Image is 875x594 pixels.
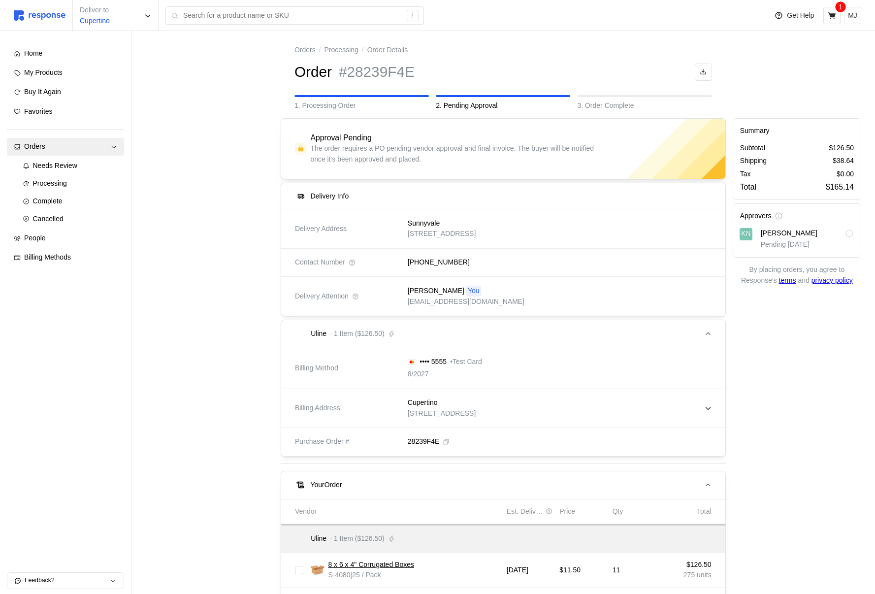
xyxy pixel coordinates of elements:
p: 275 units [665,570,711,581]
p: Cupertino [408,397,438,408]
p: Get Help [787,10,814,21]
a: Needs Review [16,157,124,175]
p: Feedback? [25,576,110,585]
p: · 1 Item ($126.50) [330,329,385,339]
span: Delivery Address [295,224,347,234]
a: Complete [16,193,124,210]
p: MJ [848,10,857,21]
button: Uline· 1 Item ($126.50) [281,320,725,348]
span: Purchase Order # [295,436,350,447]
button: YourOrder [281,471,725,499]
p: Total [740,181,756,193]
a: 8 x 6 x 4" Corrugated Boxes [328,560,414,570]
p: • Test Card [450,357,482,367]
p: By placing orders, you agree to Response's and [733,264,861,286]
input: Search for a product name or SKU [183,7,401,25]
button: Feedback? [7,573,124,589]
p: / [319,45,321,56]
a: privacy policy [811,276,853,284]
p: $11.50 [559,565,605,576]
div: Orders [24,141,107,152]
p: Price [559,506,575,517]
span: Delivery Attention [295,291,349,302]
button: Get Help [769,6,820,25]
p: •••• 5555 [420,357,447,367]
p: [STREET_ADDRESS] [408,229,476,239]
span: | 25 / Pack [351,571,381,579]
p: 2. Pending Approval [436,100,570,111]
p: The order requires a PO pending vendor approval and final invoice. The buyer will be notified onc... [310,143,607,165]
span: Billing Address [295,403,340,414]
p: Order Details [367,45,408,56]
a: Orders [7,138,124,156]
h1: #28239F4E [339,63,415,82]
p: [STREET_ADDRESS] [408,408,476,419]
h5: Summary [740,126,854,136]
a: Buy It Again [7,83,124,101]
p: Tax [740,169,751,180]
a: Orders [294,45,316,56]
span: Favorites [24,107,53,115]
p: Est. Delivery [507,506,544,517]
h5: Approvers [740,211,772,221]
p: 8/2027 [408,369,429,380]
span: Billing Method [295,363,338,374]
p: Deliver to [80,5,110,16]
span: Contact Number [295,257,345,268]
img: svg%3e [14,10,65,21]
a: Billing Methods [7,249,124,266]
span: People [24,234,46,242]
h1: Order [294,63,332,82]
a: Favorites [7,103,124,121]
p: [PERSON_NAME] [761,228,817,239]
div: / [407,10,419,22]
p: [DATE] [507,565,552,576]
a: Processing [16,175,124,193]
h4: Approval Pending [310,132,371,144]
span: Billing Methods [24,253,71,261]
p: Uline [311,329,326,339]
p: [EMAIL_ADDRESS][DOMAIN_NAME] [408,297,524,307]
a: My Products [7,64,124,82]
img: svg%3e [408,359,417,365]
span: Buy It Again [24,88,61,96]
p: Pending [DATE] [761,239,854,250]
a: People [7,230,124,247]
p: $0.00 [837,169,854,180]
span: Cancelled [33,215,64,223]
p: 1 [839,1,843,12]
span: Needs Review [33,162,77,169]
p: Shipping [740,156,767,166]
p: 11 [613,565,658,576]
img: S-4080 [310,563,324,577]
div: Uline· 1 Item ($126.50) [281,348,725,456]
a: Home [7,45,124,63]
p: Cupertino [80,16,110,27]
span: S-4080 [328,571,350,579]
h5: Delivery Info [310,191,349,201]
p: 1. Processing Order [294,100,429,111]
p: Total [697,506,712,517]
span: Processing [33,179,67,187]
p: Uline [311,533,326,544]
p: Qty [613,506,623,517]
p: $165.14 [826,181,854,193]
p: $126.50 [665,560,711,570]
button: MJ [844,7,861,24]
span: Complete [33,197,63,205]
a: Cancelled [16,210,124,228]
span: Home [24,49,42,57]
p: · 1 Item ($126.50) [330,533,385,544]
a: terms [779,276,796,284]
p: $126.50 [829,143,854,154]
p: 3. Order Complete [577,100,712,111]
p: You [468,286,480,297]
p: Vendor [295,506,317,517]
p: 28239F4E [408,436,440,447]
a: Processing [324,45,358,56]
p: KN [741,229,750,239]
p: Sunnyvale [408,218,440,229]
h5: Your Order [310,480,342,490]
p: [PHONE_NUMBER] [408,257,470,268]
p: / [362,45,364,56]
